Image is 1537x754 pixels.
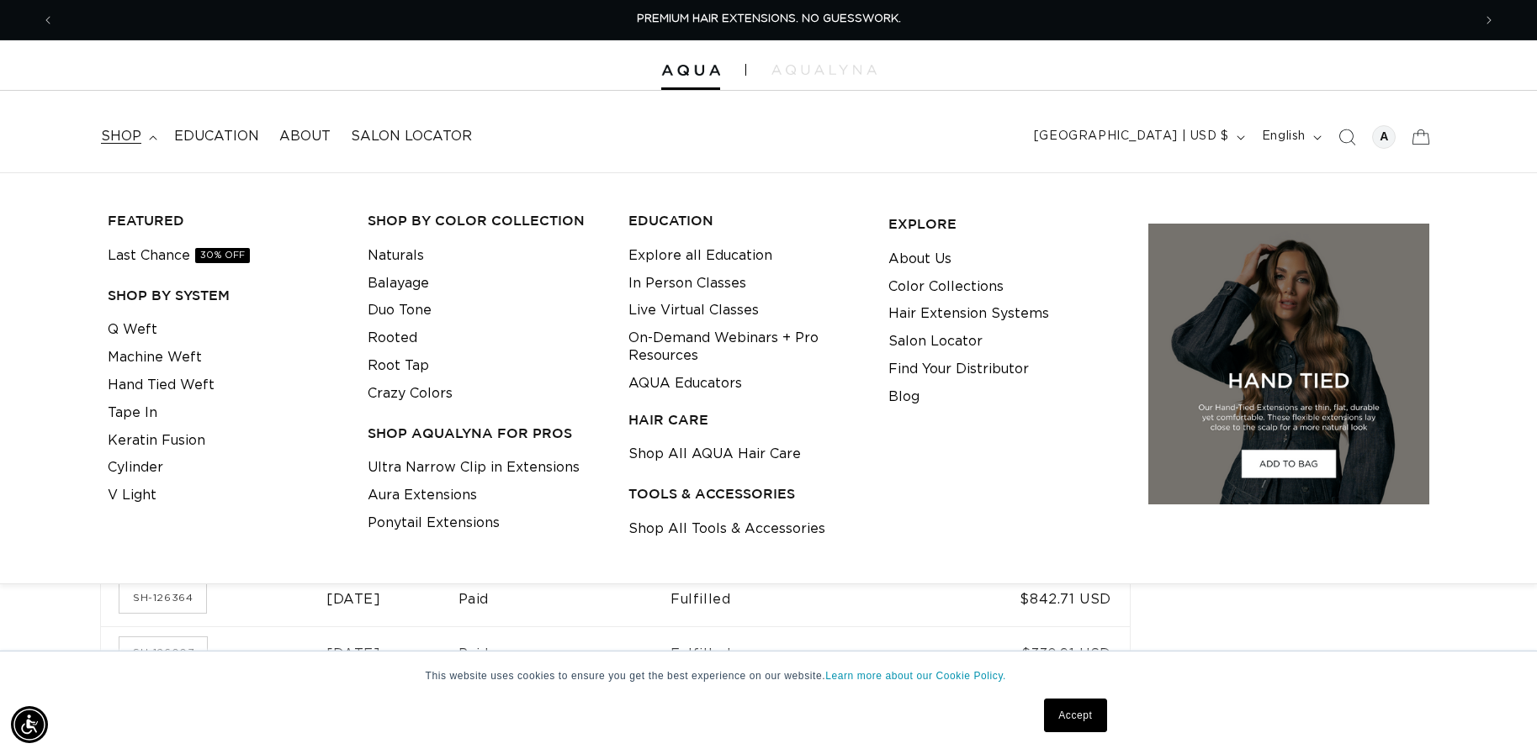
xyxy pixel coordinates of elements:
td: $330.91 USD [925,626,1130,681]
a: Root Tap [368,352,429,380]
summary: shop [91,118,164,156]
time: [DATE] [326,647,381,661]
h3: FEATURED [108,212,342,229]
img: Aqua Hair Extensions [661,65,720,76]
a: Accept [1044,699,1106,732]
button: Next announcement [1471,4,1508,36]
div: Accessibility Menu [11,706,48,743]
h3: SHOP BY SYSTEM [108,287,342,304]
a: AQUA Educators [628,370,742,398]
a: Keratin Fusion [108,427,205,455]
a: Naturals [368,242,424,270]
a: Shop All AQUA Hair Care [628,440,801,468]
time: [DATE] [326,593,381,606]
a: Education [164,118,269,156]
button: English [1252,121,1328,153]
td: Fulfilled [670,572,925,626]
span: 30% OFF [195,248,250,263]
td: Paid [458,572,671,626]
a: V Light [108,482,156,509]
a: Last Chance30% OFF [108,242,250,270]
h3: TOOLS & ACCESSORIES [628,485,862,503]
a: Color Collections [888,273,1004,301]
td: $842.71 USD [925,572,1130,626]
h3: Shop by Color Collection [368,212,602,229]
a: In Person Classes [628,270,746,298]
a: Learn more about our Cookie Policy. [825,670,1006,682]
a: Machine Weft [108,344,202,372]
button: Previous announcement [29,4,66,36]
a: Aura Extensions [368,482,477,509]
td: Fulfilled [670,626,925,681]
img: aqualyna.com [771,65,877,75]
td: Paid [458,626,671,681]
a: Crazy Colors [368,380,453,408]
a: Shop All Tools & Accessories [628,515,825,543]
a: Salon Locator [341,118,482,156]
a: Cylinder [108,454,163,482]
p: This website uses cookies to ensure you get the best experience on our website. [426,668,1112,683]
a: Explore all Education [628,242,772,270]
span: English [1262,128,1306,145]
a: Tape In [108,399,157,427]
a: Q Weft [108,316,157,344]
span: Education [174,128,259,145]
a: Ultra Narrow Clip in Extensions [368,454,580,482]
h3: EXPLORE [888,215,1122,233]
a: Hair Extension Systems [888,300,1049,328]
h3: Shop AquaLyna for Pros [368,424,602,442]
span: PREMIUM HAIR EXTENSIONS. NO GUESSWORK. [637,13,901,24]
a: Rooted [368,324,417,352]
a: Hand Tied Weft [108,372,215,399]
a: About Us [888,245,951,273]
a: Live Virtual Classes [628,297,759,324]
a: Order number SH-126007 [119,637,207,667]
button: [GEOGRAPHIC_DATA] | USD $ [1024,121,1252,153]
span: About [279,128,331,145]
a: About [269,118,341,156]
a: Order number SH-126364 [119,583,206,613]
a: On-Demand Webinars + Pro Resources [628,324,862,370]
span: Salon Locator [351,128,472,145]
a: Ponytail Extensions [368,509,500,537]
a: Salon Locator [888,328,983,356]
iframe: Chat Widget [1453,673,1537,754]
summary: Search [1328,119,1365,156]
h3: EDUCATION [628,212,862,229]
a: Find Your Distributor [888,356,1029,383]
a: Blog [888,383,920,411]
span: shop [101,128,141,145]
a: Balayage [368,270,429,298]
span: [GEOGRAPHIC_DATA] | USD $ [1034,128,1229,145]
h3: HAIR CARE [628,411,862,429]
a: Duo Tone [368,297,432,324]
